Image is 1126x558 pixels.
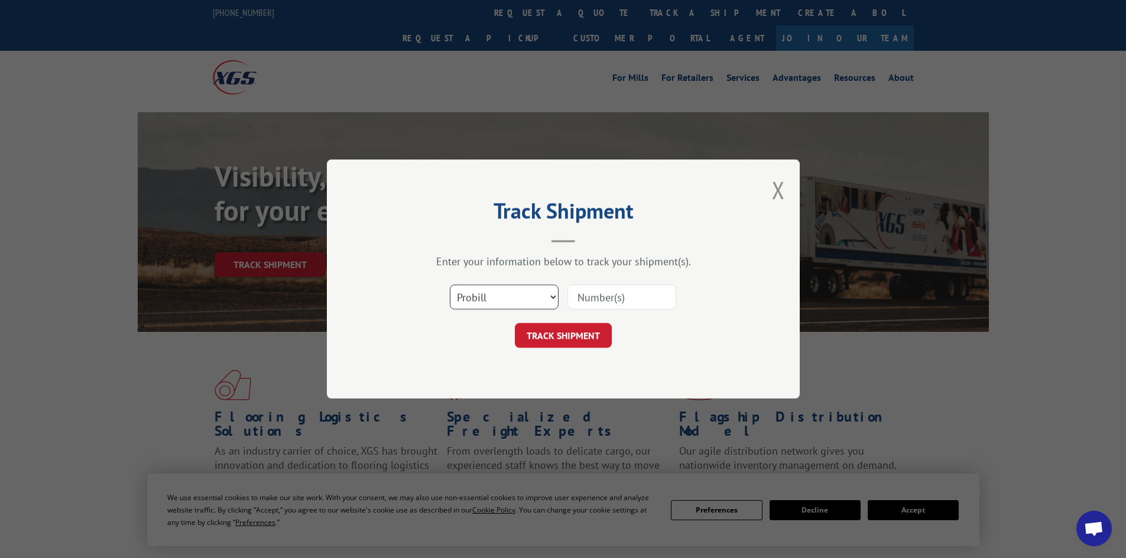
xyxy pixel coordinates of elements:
button: TRACK SHIPMENT [515,323,612,348]
button: Close modal [772,174,785,205]
div: Enter your information below to track your shipment(s). [386,254,741,268]
h2: Track Shipment [386,203,741,225]
div: Open chat [1076,511,1112,546]
input: Number(s) [567,285,676,309]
